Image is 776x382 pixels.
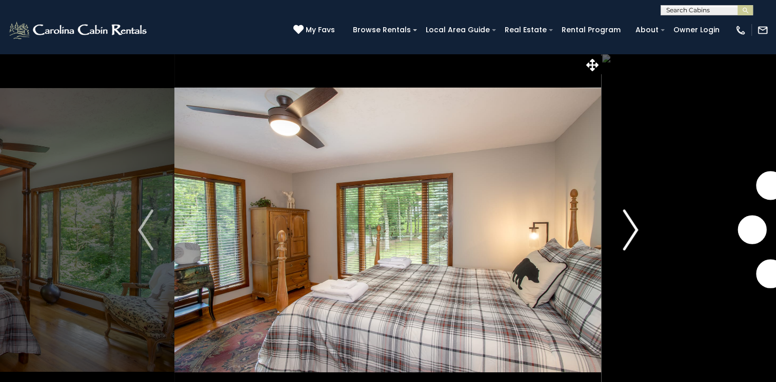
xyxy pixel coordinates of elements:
a: Browse Rentals [348,22,416,38]
a: Owner Login [668,22,725,38]
a: About [630,22,664,38]
img: arrow [623,209,638,250]
img: arrow [138,209,153,250]
img: phone-regular-white.png [735,25,746,36]
a: Rental Program [556,22,626,38]
img: mail-regular-white.png [757,25,768,36]
img: White-1-2.png [8,20,150,40]
span: My Favs [306,25,335,35]
a: My Favs [293,25,337,36]
a: Local Area Guide [421,22,495,38]
a: Real Estate [500,22,552,38]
